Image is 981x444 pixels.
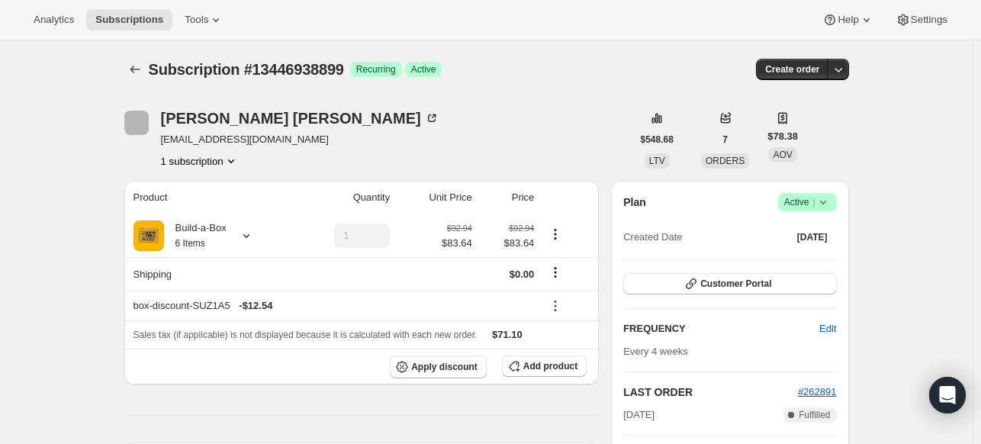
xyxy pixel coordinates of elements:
[641,134,674,146] span: $548.68
[722,134,728,146] span: 7
[819,321,836,336] span: Edit
[95,14,163,26] span: Subscriptions
[756,59,828,80] button: Create order
[543,264,568,281] button: Shipping actions
[34,14,74,26] span: Analytics
[623,384,798,400] h2: LAST ORDER
[161,111,439,126] div: [PERSON_NAME] [PERSON_NAME]
[185,14,208,26] span: Tools
[929,377,966,413] div: Open Intercom Messenger
[492,329,523,340] span: $71.10
[175,238,205,249] small: 6 Items
[509,224,534,233] small: $92.94
[632,129,683,150] button: $548.68
[798,386,837,397] a: #262891
[713,129,737,150] button: 7
[623,230,682,245] span: Created Date
[161,132,439,147] span: [EMAIL_ADDRESS][DOMAIN_NAME]
[411,63,436,76] span: Active
[623,407,655,423] span: [DATE]
[623,273,836,294] button: Customer Portal
[442,236,472,251] span: $83.64
[799,409,830,421] span: Fulfilled
[124,111,149,135] span: Richard L Johnston
[765,63,819,76] span: Create order
[133,220,164,251] img: product img
[812,196,815,208] span: |
[133,330,478,340] span: Sales tax (if applicable) is not displayed because it is calculated with each new order.
[133,298,535,314] div: box-discount-SUZ1A5
[175,9,233,31] button: Tools
[481,236,535,251] span: $83.64
[86,9,172,31] button: Subscriptions
[543,226,568,243] button: Product actions
[623,195,646,210] h2: Plan
[447,224,472,233] small: $92.94
[510,269,535,280] span: $0.00
[239,298,272,314] span: - $12.54
[411,361,478,373] span: Apply discount
[390,356,487,378] button: Apply discount
[706,156,745,166] span: ORDERS
[292,181,394,214] th: Quantity
[394,181,477,214] th: Unit Price
[502,356,587,377] button: Add product
[124,59,146,80] button: Subscriptions
[784,195,831,210] span: Active
[911,14,947,26] span: Settings
[788,227,837,248] button: [DATE]
[838,14,858,26] span: Help
[649,156,665,166] span: LTV
[477,181,539,214] th: Price
[523,360,577,372] span: Add product
[886,9,957,31] button: Settings
[149,61,344,78] span: Subscription #13446938899
[700,278,771,290] span: Customer Portal
[798,384,837,400] button: #262891
[773,150,792,160] span: AOV
[797,231,828,243] span: [DATE]
[124,257,293,291] th: Shipping
[356,63,396,76] span: Recurring
[161,153,239,169] button: Product actions
[124,181,293,214] th: Product
[164,220,227,251] div: Build-a-Box
[24,9,83,31] button: Analytics
[767,129,798,144] span: $78.38
[623,346,688,357] span: Every 4 weeks
[810,317,845,341] button: Edit
[813,9,883,31] button: Help
[623,321,819,336] h2: FREQUENCY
